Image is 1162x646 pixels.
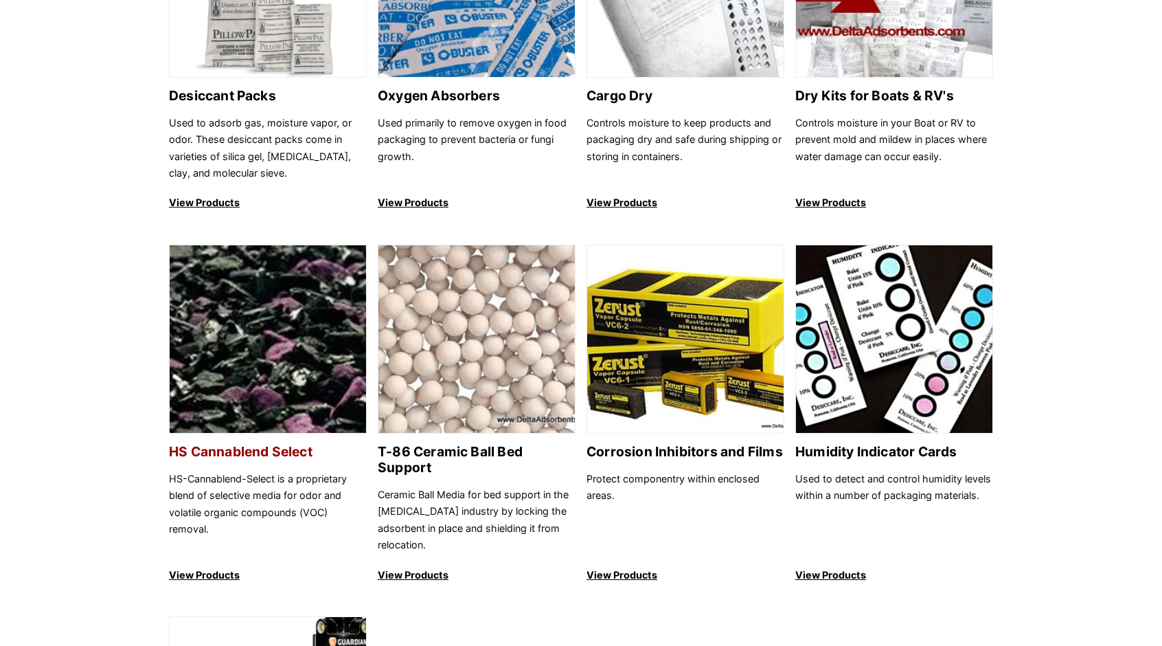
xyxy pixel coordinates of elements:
p: View Products [586,194,784,211]
p: View Products [378,194,576,211]
h2: Cargo Dry [586,88,784,104]
h2: Corrosion Inhibitors and Films [586,444,784,460]
h2: HS Cannablend Select [169,444,367,460]
p: View Products [169,567,367,583]
a: HS Cannablend Select HS Cannablend Select HS-Cannablend-Select is a proprietary blend of selectiv... [169,245,367,583]
p: Used primarily to remove oxygen in food packaging to prevent bacteria or fungi growth. [378,115,576,182]
p: View Products [795,194,993,211]
h2: Dry Kits for Boats & RV's [795,88,993,104]
img: Corrosion Inhibitors and Films [587,245,784,434]
img: HS Cannablend Select [170,245,366,434]
h2: Desiccant Packs [169,88,367,104]
h2: Oxygen Absorbers [378,88,576,104]
p: Protect componentry within enclosed areas. [586,471,784,554]
p: Used to detect and control humidity levels within a number of packaging materials. [795,471,993,554]
p: View Products [378,567,576,583]
a: Corrosion Inhibitors and Films Corrosion Inhibitors and Films Protect componentry within enclosed... [586,245,784,583]
a: T-86 Ceramic Ball Bed Support T-86 Ceramic Ball Bed Support Ceramic Ball Media for bed support in... [378,245,576,583]
p: Controls moisture to keep products and packaging dry and safe during shipping or storing in conta... [586,115,784,182]
p: View Products [169,194,367,211]
h2: T-86 Ceramic Ball Bed Support [378,444,576,476]
h2: Humidity Indicator Cards [795,444,993,460]
p: Ceramic Ball Media for bed support in the [MEDICAL_DATA] industry by locking the adsorbent in pla... [378,487,576,554]
img: Humidity Indicator Cards [796,245,992,434]
a: Humidity Indicator Cards Humidity Indicator Cards Used to detect and control humidity levels with... [795,245,993,583]
img: T-86 Ceramic Ball Bed Support [378,245,575,434]
p: View Products [795,567,993,583]
p: View Products [586,567,784,583]
p: Used to adsorb gas, moisture vapor, or odor. These desiccant packs come in varieties of silica ge... [169,115,367,182]
p: Controls moisture in your Boat or RV to prevent mold and mildew in places where water damage can ... [795,115,993,182]
p: HS-Cannablend-Select is a proprietary blend of selective media for odor and volatile organic comp... [169,471,367,554]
